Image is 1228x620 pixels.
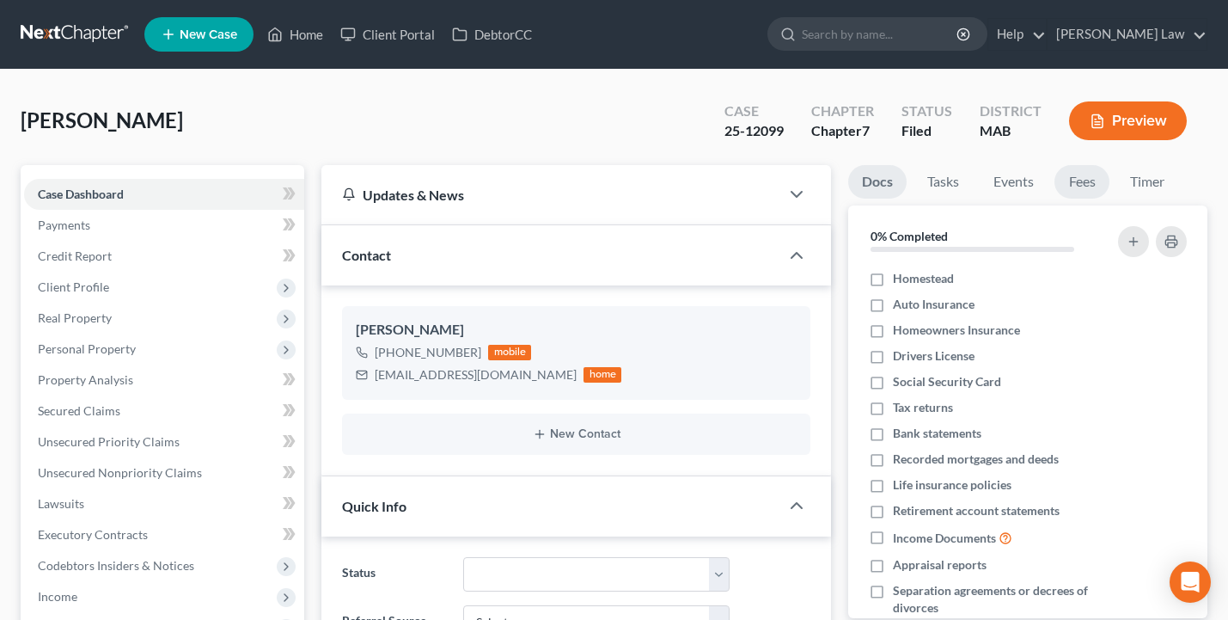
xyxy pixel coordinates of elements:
div: Status [901,101,952,121]
a: Home [259,19,332,50]
span: Client Profile [38,279,109,294]
span: Secured Claims [38,403,120,418]
div: Chapter [811,121,874,141]
span: Quick Info [342,498,406,514]
input: Search by name... [802,18,959,50]
a: Tasks [913,165,973,199]
span: Lawsuits [38,496,84,511]
span: Codebtors Insiders & Notices [38,558,194,573]
a: Payments [24,210,304,241]
div: home [583,367,621,383]
div: [PHONE_NUMBER] [375,344,481,361]
div: Filed [901,121,952,141]
span: Contact [342,247,391,263]
span: Case Dashboard [38,187,124,201]
span: Unsecured Nonpriority Claims [38,465,202,480]
div: Chapter [811,101,874,121]
span: Unsecured Priority Claims [38,434,180,449]
div: District [980,101,1042,121]
a: Timer [1116,165,1178,199]
span: Drivers License [893,347,974,365]
span: [PERSON_NAME] [21,107,183,132]
a: Docs [848,165,907,199]
span: New Case [180,28,237,41]
div: 25-12099 [724,121,784,141]
span: Appraisal reports [893,556,987,574]
a: Property Analysis [24,365,304,396]
a: Client Portal [332,19,443,50]
a: Lawsuits [24,488,304,519]
div: MAB [980,121,1042,141]
span: Income Documents [893,530,996,547]
div: Open Intercom Messenger [1170,562,1211,603]
a: [PERSON_NAME] Law [1048,19,1207,50]
span: Personal Property [38,341,136,356]
span: Real Property [38,310,112,325]
span: Social Security Card [893,373,1001,390]
div: [PERSON_NAME] [356,320,797,341]
span: Homeowners Insurance [893,322,1020,339]
span: Auto Insurance [893,296,974,313]
span: Executory Contracts [38,527,148,542]
strong: 0% Completed [871,229,948,243]
a: Unsecured Nonpriority Claims [24,457,304,488]
span: Recorded mortgages and deeds [893,451,1059,468]
div: Case [724,101,784,121]
button: New Contact [356,427,797,441]
span: Retirement account statements [893,502,1060,519]
a: Case Dashboard [24,179,304,210]
a: Help [988,19,1046,50]
span: Payments [38,218,90,232]
span: Tax returns [893,399,953,416]
a: Fees [1054,165,1109,199]
span: Property Analysis [38,372,133,387]
span: 7 [862,122,870,138]
div: Updates & News [342,186,759,204]
a: DebtorCC [443,19,541,50]
div: [EMAIL_ADDRESS][DOMAIN_NAME] [375,366,577,384]
span: Bank statements [893,425,981,442]
a: Secured Claims [24,396,304,427]
span: Credit Report [38,249,112,263]
span: Homestead [893,270,954,287]
div: mobile [488,345,531,360]
span: Income [38,589,77,604]
label: Status [333,557,455,592]
a: Credit Report [24,241,304,272]
a: Events [980,165,1048,199]
a: Executory Contracts [24,519,304,550]
span: Life insurance policies [893,476,1011,494]
button: Preview [1069,101,1187,140]
span: Separation agreements or decrees of divorces [893,582,1103,617]
a: Unsecured Priority Claims [24,427,304,457]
